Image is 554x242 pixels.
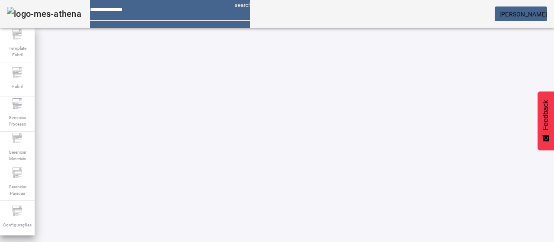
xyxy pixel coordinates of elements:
[4,42,30,61] span: Template Fabril
[4,181,30,199] span: Gerenciar Paradas
[0,219,34,231] span: Configurações
[4,112,30,130] span: Gerenciar Processo
[4,146,30,165] span: Gerenciar Materiais
[7,7,81,21] img: logo-mes-athena
[542,100,550,130] span: Feedback
[499,11,547,18] span: [PERSON_NAME]
[538,91,554,150] button: Feedback - Mostrar pesquisa
[10,81,25,92] span: Fabril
